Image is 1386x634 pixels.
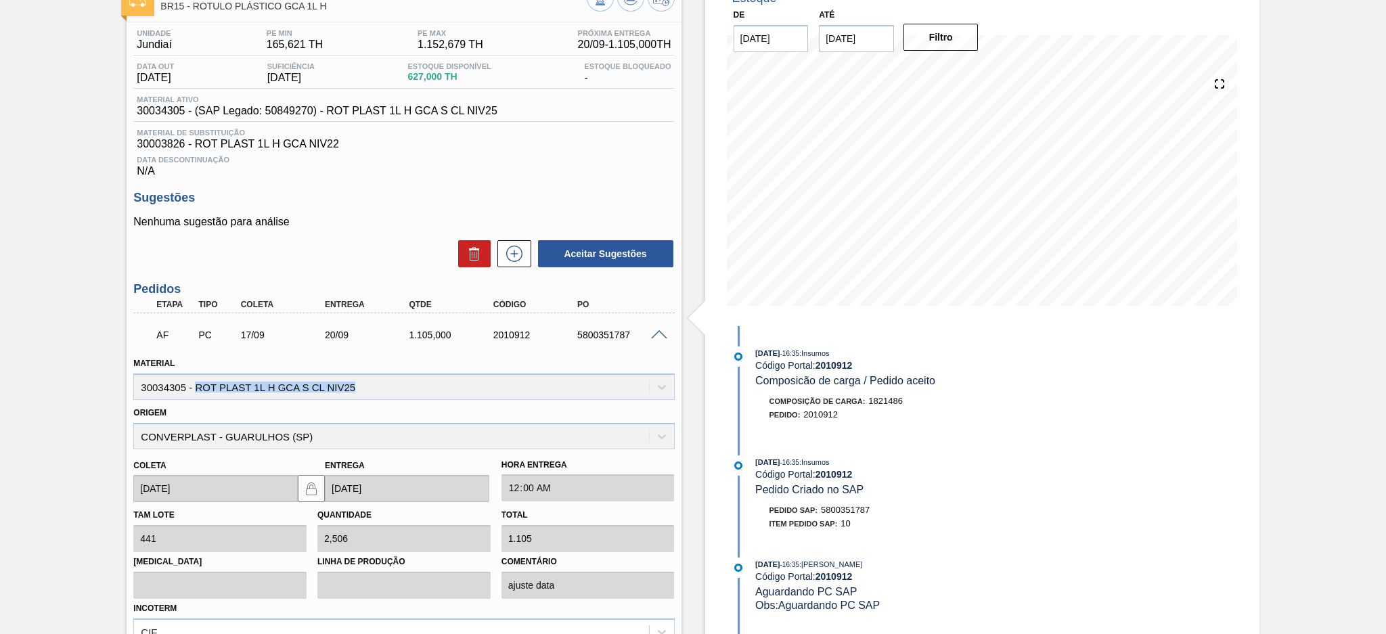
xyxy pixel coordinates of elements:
div: 17/09/2025 [238,330,332,340]
img: locked [303,480,319,497]
div: 1.105,000 [405,330,500,340]
span: [DATE] [755,458,780,466]
span: Material ativo [137,95,497,104]
label: Até [819,10,834,20]
label: Entrega [325,461,365,470]
span: [DATE] [137,72,174,84]
div: Código Portal: [755,469,1077,480]
button: Filtro [903,24,979,51]
span: [DATE] [267,72,315,84]
div: Excluir Sugestões [451,240,491,267]
span: Item pedido SAP: [769,520,838,528]
span: 1821486 [868,396,903,406]
div: 5800351787 [574,330,669,340]
span: 627,000 TH [407,72,491,82]
span: : [PERSON_NAME] [799,560,863,568]
div: Aguardando Faturamento [153,320,197,350]
span: 5800351787 [821,505,870,515]
div: PO [574,300,669,309]
h3: Pedidos [133,282,674,296]
label: Comentário [501,552,675,572]
label: Quantidade [317,510,372,520]
span: : Insumos [799,349,830,357]
span: 165,621 TH [267,39,323,51]
label: Hora Entrega [501,455,675,475]
label: [MEDICAL_DATA] [133,552,307,572]
label: De [734,10,745,20]
button: Aceitar Sugestões [538,240,673,267]
input: dd/mm/yyyy [133,475,298,502]
span: Próxima Entrega [578,29,671,37]
strong: 2010912 [815,571,853,582]
label: Total [501,510,528,520]
div: Pedido de Compra [195,330,239,340]
span: - 16:35 [780,561,799,568]
label: Origem [133,408,166,417]
span: : Insumos [799,458,830,466]
span: 1.152,679 TH [418,39,483,51]
span: Estoque Disponível [407,62,491,70]
span: Pedido SAP: [769,506,818,514]
label: Linha de Produção [317,552,491,572]
div: - [581,62,674,84]
span: Material de Substituição [137,129,671,137]
label: Coleta [133,461,166,470]
p: Nenhuma sugestão para análise [133,216,674,228]
label: Tam lote [133,510,174,520]
span: [DATE] [755,349,780,357]
span: [DATE] [755,560,780,568]
div: 20/09/2025 [321,330,416,340]
input: dd/mm/yyyy [819,25,894,52]
span: 10 [841,518,850,528]
span: Data out [137,62,174,70]
div: Qtde [405,300,500,309]
span: Estoque Bloqueado [584,62,671,70]
span: Composicão de carga / Pedido aceito [755,375,935,386]
span: BR15 - RÓTULO PLÁSTICO GCA 1L H [160,1,586,12]
span: Aguardando PC SAP [755,586,857,597]
span: 30034305 - (SAP Legado: 50849270) - ROT PLAST 1L H GCA S CL NIV25 [137,105,497,117]
span: Unidade [137,29,172,37]
input: dd/mm/yyyy [734,25,809,52]
span: Pedido : [769,411,801,419]
span: PE MAX [418,29,483,37]
span: PE MIN [267,29,323,37]
button: locked [298,475,325,502]
div: Tipo [195,300,239,309]
input: dd/mm/yyyy [325,475,489,502]
div: Nova sugestão [491,240,531,267]
strong: 2010912 [815,360,853,371]
span: Pedido Criado no SAP [755,484,864,495]
div: Coleta [238,300,332,309]
img: atual [734,461,742,470]
div: Código Portal: [755,360,1077,371]
img: atual [734,353,742,361]
span: - 16:35 [780,459,799,466]
div: 2010912 [490,330,585,340]
span: 30003826 - ROT PLAST 1L H GCA NIV22 [137,138,671,150]
div: Etapa [153,300,197,309]
div: Código Portal: [755,571,1077,582]
strong: 2010912 [815,469,853,480]
span: Suficiência [267,62,315,70]
span: Obs: Aguardando PC SAP [755,599,880,611]
div: Aceitar Sugestões [531,239,675,269]
img: atual [734,564,742,572]
span: Jundiaí [137,39,172,51]
div: Entrega [321,300,416,309]
span: Data Descontinuação [137,156,671,164]
span: Composição de Carga : [769,397,866,405]
label: Material [133,359,175,368]
label: Incoterm [133,604,177,613]
p: AF [156,330,194,340]
div: N/A [133,150,674,177]
h3: Sugestões [133,191,674,205]
div: Código [490,300,585,309]
span: 20/09 - 1.105,000 TH [578,39,671,51]
span: 2010912 [803,409,838,420]
span: - 16:35 [780,350,799,357]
